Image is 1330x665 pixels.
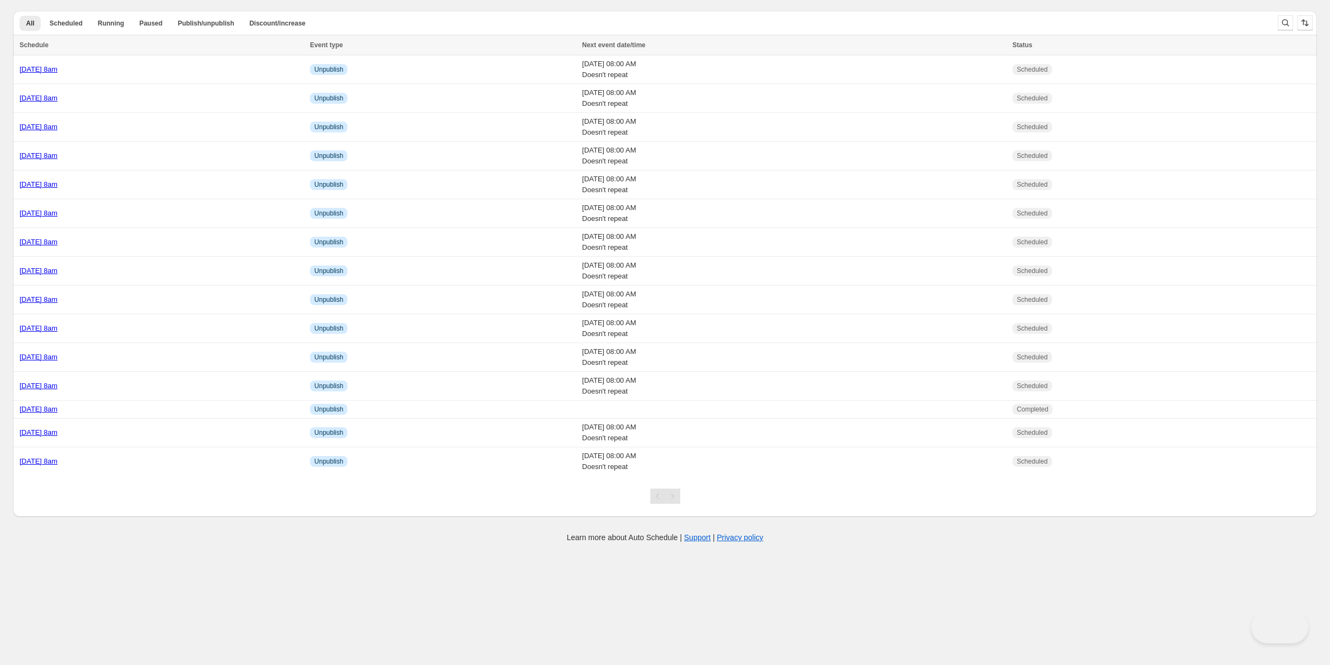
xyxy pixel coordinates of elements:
p: Learn more about Auto Schedule | | [567,532,763,543]
a: [DATE] 8am [20,428,58,436]
a: [DATE] 8am [20,353,58,361]
a: [DATE] 8am [20,94,58,102]
td: [DATE] 08:00 AM Doesn't repeat [579,113,1009,142]
td: [DATE] 08:00 AM Doesn't repeat [579,447,1009,476]
span: Paused [140,19,163,28]
span: Unpublish [314,123,343,131]
span: Unpublish [314,238,343,246]
a: [DATE] 8am [20,405,58,413]
a: [DATE] 8am [20,180,58,188]
span: Unpublish [314,353,343,362]
span: Scheduled [1017,94,1048,103]
span: Scheduled [1017,180,1048,189]
a: [DATE] 8am [20,209,58,217]
span: Publish/unpublish [178,19,234,28]
span: Discount/increase [249,19,305,28]
td: [DATE] 08:00 AM Doesn't repeat [579,314,1009,343]
span: Scheduled [1017,428,1048,437]
span: Unpublish [314,65,343,74]
a: [DATE] 8am [20,382,58,390]
span: Running [98,19,124,28]
a: [DATE] 8am [20,267,58,275]
button: Search and filter results [1278,15,1293,30]
td: [DATE] 08:00 AM Doesn't repeat [579,55,1009,84]
span: Unpublish [314,151,343,160]
td: [DATE] 08:00 AM Doesn't repeat [579,372,1009,401]
td: [DATE] 08:00 AM Doesn't repeat [579,343,1009,372]
td: [DATE] 08:00 AM Doesn't repeat [579,199,1009,228]
a: [DATE] 8am [20,324,58,332]
span: Scheduled [1017,457,1048,466]
td: [DATE] 08:00 AM Doesn't repeat [579,228,1009,257]
span: Scheduled [1017,295,1048,304]
span: Scheduled [1017,382,1048,390]
span: Unpublish [314,180,343,189]
span: Scheduled [1017,267,1048,275]
button: Sort the results [1297,15,1313,30]
td: [DATE] 08:00 AM Doesn't repeat [579,142,1009,170]
a: Privacy policy [717,533,764,542]
span: Scheduled [1017,209,1048,218]
td: [DATE] 08:00 AM Doesn't repeat [579,170,1009,199]
a: Support [684,533,711,542]
span: Schedule [20,41,48,49]
a: [DATE] 8am [20,123,58,131]
iframe: Toggle Customer Support [1251,611,1308,643]
span: Scheduled [1017,324,1048,333]
td: [DATE] 08:00 AM Doesn't repeat [579,257,1009,286]
span: Unpublish [314,324,343,333]
span: Scheduled [1017,238,1048,246]
span: Status [1012,41,1033,49]
span: Unpublish [314,295,343,304]
td: [DATE] 08:00 AM Doesn't repeat [579,286,1009,314]
span: Scheduled [49,19,83,28]
span: Unpublish [314,457,343,466]
a: [DATE] 8am [20,295,58,303]
nav: Pagination [650,489,680,504]
span: Scheduled [1017,65,1048,74]
a: [DATE] 8am [20,457,58,465]
span: Event type [310,41,343,49]
span: Unpublish [314,428,343,437]
span: Next event date/time [582,41,645,49]
a: [DATE] 8am [20,65,58,73]
span: All [26,19,34,28]
span: Scheduled [1017,151,1048,160]
span: Unpublish [314,94,343,103]
span: Scheduled [1017,353,1048,362]
span: Unpublish [314,405,343,414]
span: Unpublish [314,382,343,390]
a: [DATE] 8am [20,238,58,246]
span: Unpublish [314,267,343,275]
span: Completed [1017,405,1048,414]
span: Unpublish [314,209,343,218]
a: [DATE] 8am [20,151,58,160]
span: Scheduled [1017,123,1048,131]
td: [DATE] 08:00 AM Doesn't repeat [579,419,1009,447]
td: [DATE] 08:00 AM Doesn't repeat [579,84,1009,113]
